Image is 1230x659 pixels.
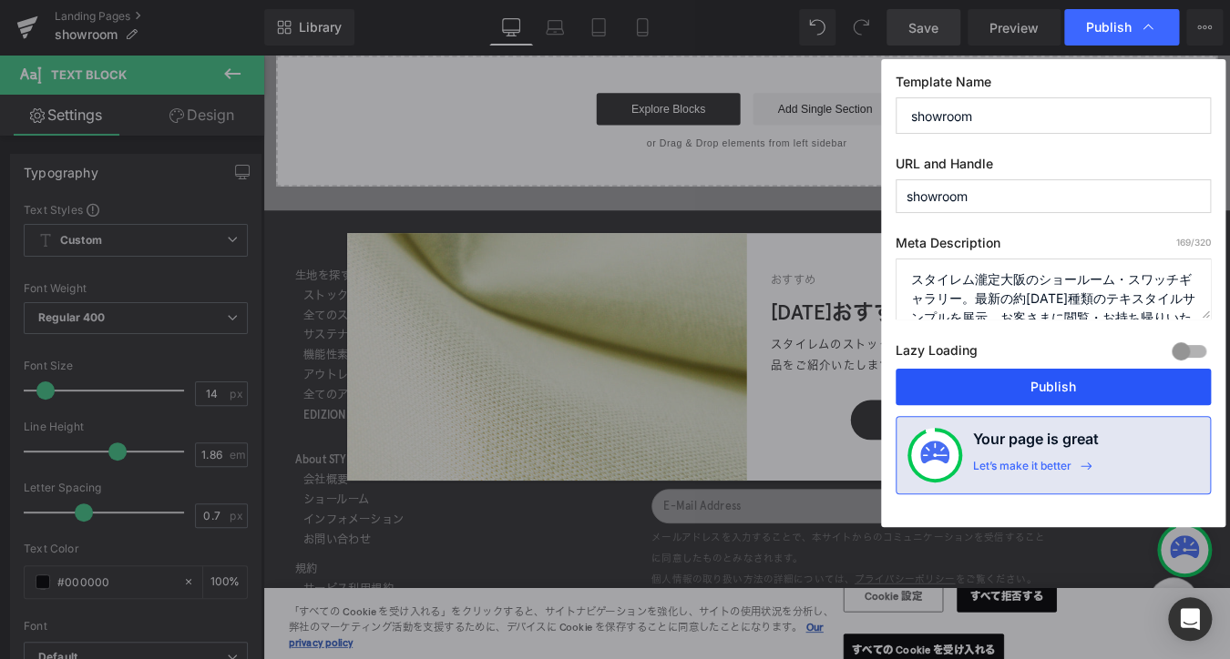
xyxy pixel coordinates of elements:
h2: [DATE]おすすめ素材 [579,278,979,309]
span: /320 [1176,237,1211,248]
button: Cookie 設定 [661,598,775,636]
span: Publish [1086,19,1132,35]
label: Template Name [896,74,1211,97]
h4: Your page is great [973,428,1099,459]
button: Publish [896,369,1211,405]
label: URL and Handle [896,156,1211,179]
span: 169 [1176,237,1191,248]
img: STYLEM FABRIC STORE [96,203,551,486]
button: 閉じる [959,230,979,250]
img: onboarding-status.svg [920,441,949,470]
button: すべて拒否する [791,598,905,636]
div: Let’s make it better [973,459,1071,482]
label: Meta Description [896,235,1211,259]
label: Lazy Loading [896,339,978,369]
div: Open Intercom Messenger [1168,597,1212,641]
p: or Drag & Drop elements from left sidebar [44,95,1059,107]
a: 詳細はこちら [670,393,888,439]
div: スタイレムのストックコレクションの中から、当社が厳選した商品をご紹介いたします。 [579,319,979,366]
a: Add Single Section [559,44,723,80]
textarea: スタイレム瀧定大阪のショールーム・スワッチギャラリー。最新の約[DATE]種類のテキスタイルサンプルを展示、お客さまに閲覧・お持ち帰りいただけます。月ごとにサンプルの入れ替えを行い、また商品の在... [896,259,1211,319]
a: Explore Blocks [380,44,544,80]
p: おすすめ [579,249,979,265]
